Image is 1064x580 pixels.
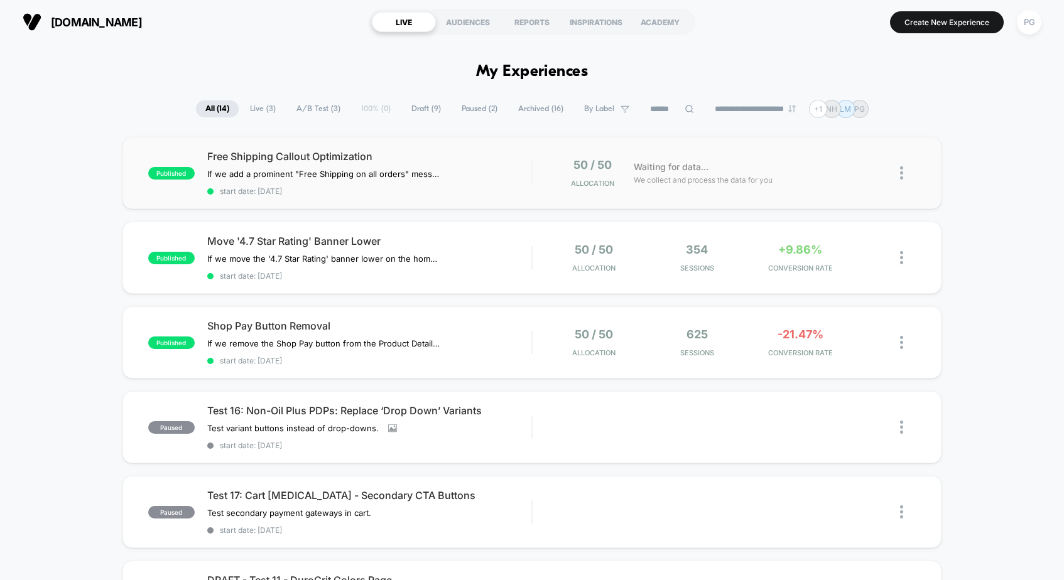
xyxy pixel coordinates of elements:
[476,63,589,81] h1: My Experiences
[575,243,613,256] span: 50 / 50
[207,441,531,450] span: start date: [DATE]
[840,104,851,114] p: LM
[564,12,628,32] div: INSPIRATIONS
[19,12,146,32] button: [DOMAIN_NAME]
[854,104,865,114] p: PG
[686,243,708,256] span: 354
[148,252,195,264] span: published
[648,264,746,272] span: Sessions
[687,328,708,341] span: 625
[575,328,613,341] span: 50 / 50
[634,174,773,186] span: We collect and process the data for you
[196,100,239,117] span: All ( 14 )
[148,506,195,518] span: paused
[207,320,531,332] span: Shop Pay Button Removal
[148,336,195,349] span: published
[752,264,849,272] span: CONVERSION RATE
[572,348,616,357] span: Allocation
[826,104,837,114] p: NH
[241,100,285,117] span: Live ( 3 )
[634,160,708,174] span: Waiting for data...
[1017,10,1041,35] div: PG
[207,338,440,348] span: If we remove the Shop Pay button from the Product Detail Page (PDP) and cart for professional use...
[436,12,500,32] div: AUDIENCES
[207,404,531,417] span: Test 16: Non-Oil Plus PDPs: Replace ‘Drop Down’ Variants
[809,100,827,118] div: + 1
[207,423,379,433] span: Test variant buttons instead of drop-downs.
[900,421,903,434] img: close
[51,16,142,29] span: [DOMAIN_NAME]
[207,508,371,518] span: Test secondary payment gateways in cart.
[628,12,692,32] div: ACADEMY
[788,105,796,112] img: end
[890,11,1004,33] button: Create New Experience
[648,348,746,357] span: Sessions
[402,100,450,117] span: Draft ( 9 )
[23,13,41,31] img: Visually logo
[584,104,614,114] span: By Label
[509,100,573,117] span: Archived ( 16 )
[207,235,531,247] span: Move '4.7 Star Rating' Banner Lower
[207,254,440,264] span: If we move the '4.7 Star Rating' banner lower on the homepage, the messaging in the Above The Fol...
[778,243,822,256] span: +9.86%
[900,251,903,264] img: close
[752,348,849,357] span: CONVERSION RATE
[207,271,531,281] span: start date: [DATE]
[207,186,531,196] span: start date: [DATE]
[207,489,531,502] span: Test 17: Cart [MEDICAL_DATA] - Secondary CTA Buttons
[900,166,903,180] img: close
[372,12,436,32] div: LIVE
[778,328,823,341] span: -21.47%
[573,158,612,171] span: 50 / 50
[207,525,531,535] span: start date: [DATE]
[287,100,350,117] span: A/B Test ( 3 )
[452,100,507,117] span: Paused ( 2 )
[1013,9,1045,35] button: PG
[500,12,564,32] div: REPORTS
[148,167,195,180] span: published
[572,264,616,272] span: Allocation
[207,356,531,365] span: start date: [DATE]
[900,336,903,349] img: close
[207,169,440,179] span: If we add a prominent "Free Shipping on all orders" message near the primary call-to-action in th...
[207,150,531,163] span: Free Shipping Callout Optimization
[571,179,614,188] span: Allocation
[148,421,195,434] span: paused
[900,505,903,518] img: close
